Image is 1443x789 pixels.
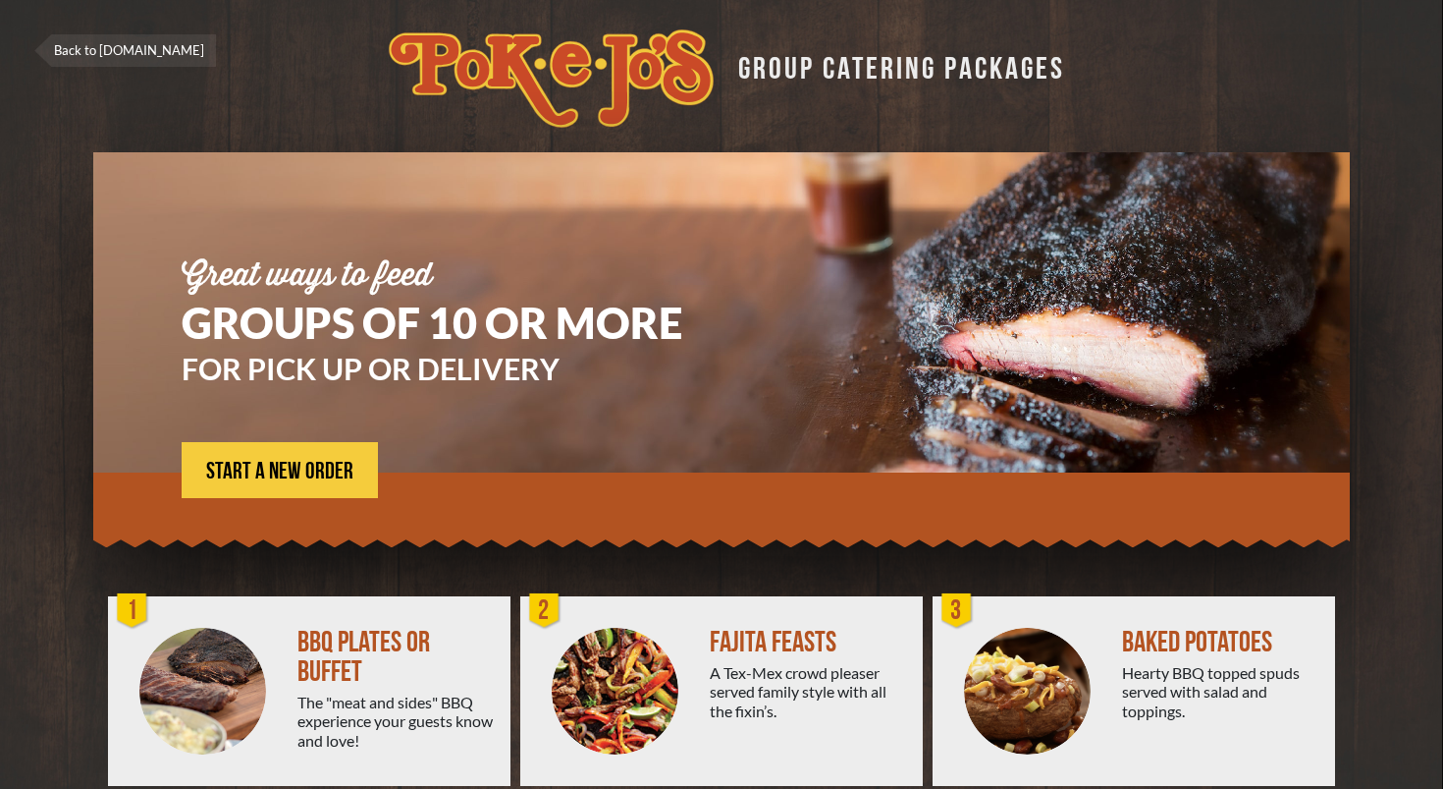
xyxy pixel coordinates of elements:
[182,260,741,292] div: Great ways to feed
[723,45,1065,84] div: GROUP CATERING PACKAGES
[552,628,678,755] img: PEJ-Fajitas.png
[113,592,152,631] div: 1
[182,442,378,498] a: START A NEW ORDER
[1122,628,1319,657] div: BAKED POTATOES
[297,628,495,687] div: BBQ PLATES OR BUFFET
[710,628,907,657] div: FAJITA FEASTS
[182,302,741,344] h1: GROUPS OF 10 OR MORE
[389,29,714,128] img: logo.svg
[182,354,741,383] h3: FOR PICK UP OR DELIVERY
[139,628,266,755] img: PEJ-BBQ-Buffet.png
[964,628,1091,755] img: PEJ-Baked-Potato.png
[34,34,216,67] a: Back to [DOMAIN_NAME]
[1122,663,1319,720] div: Hearty BBQ topped spuds served with salad and toppings.
[297,693,495,750] div: The "meat and sides" BBQ experience your guests know and love!
[710,663,907,720] div: A Tex-Mex crowd pleaser served family style with all the fixin’s.
[206,460,353,483] span: START A NEW ORDER
[937,592,977,631] div: 3
[525,592,564,631] div: 2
